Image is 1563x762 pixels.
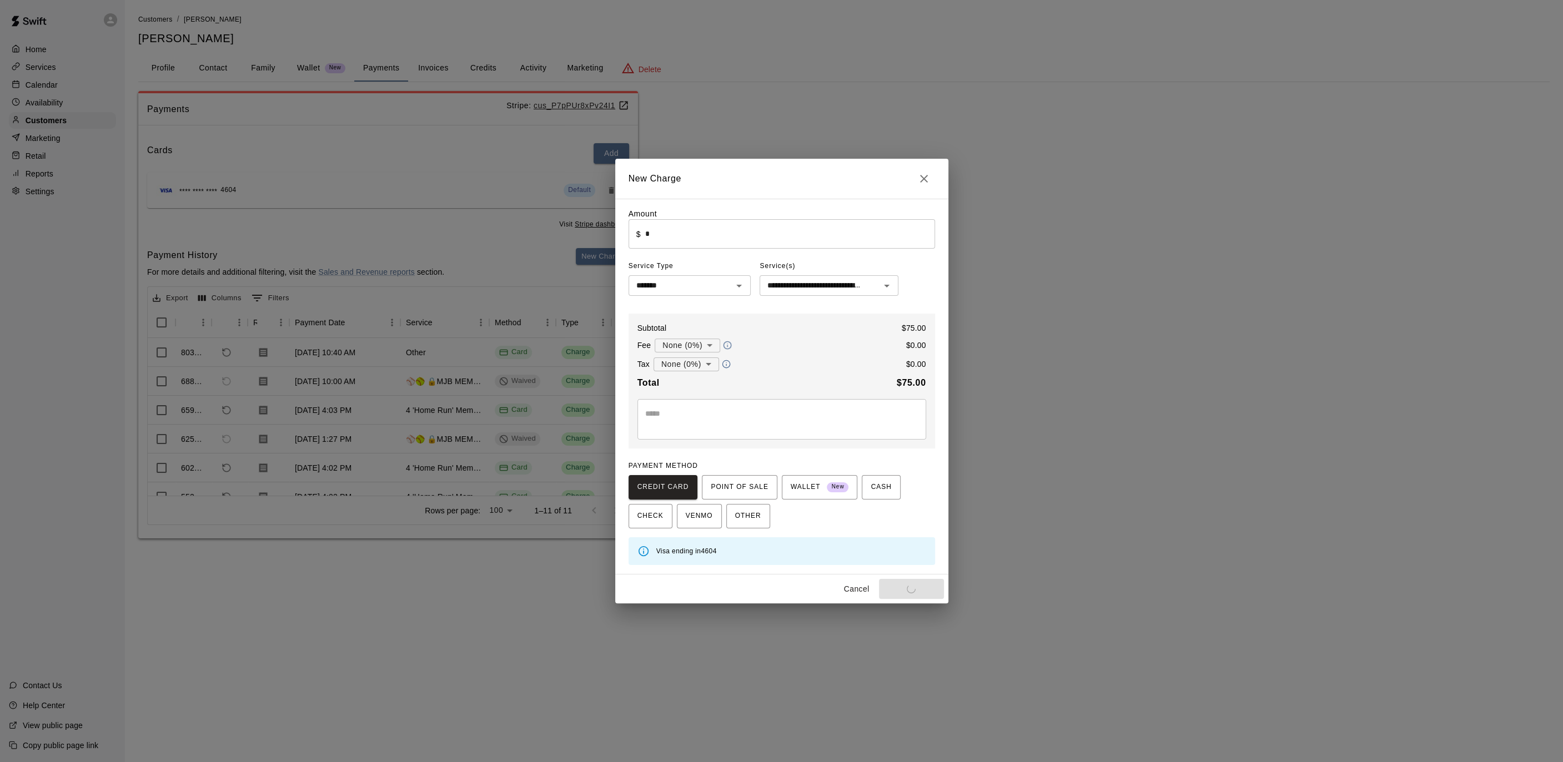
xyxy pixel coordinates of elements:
p: $ [636,229,641,240]
p: Fee [637,340,651,351]
span: Visa ending in 4604 [656,547,717,555]
span: CASH [871,478,891,496]
span: WALLET [791,478,849,496]
b: $ 75.00 [897,378,926,387]
span: OTHER [735,507,761,525]
button: WALLET New [782,475,858,499]
button: POINT OF SALE [702,475,777,499]
p: $ 0.00 [906,340,926,351]
span: PAYMENT METHOD [629,462,698,470]
button: CASH [862,475,900,499]
button: Open [879,278,894,294]
h2: New Charge [615,159,948,199]
div: None (0%) [654,354,719,375]
button: VENMO [677,504,722,528]
span: VENMO [686,507,713,525]
span: POINT OF SALE [711,478,768,496]
button: Cancel [839,579,875,599]
span: Service(s) [760,258,795,275]
div: None (0%) [655,335,720,356]
p: $ 75.00 [902,322,926,334]
label: Amount [629,209,657,218]
p: $ 0.00 [906,359,926,370]
button: Open [731,278,747,294]
button: OTHER [726,504,770,528]
p: Tax [637,359,650,370]
span: CREDIT CARD [637,478,689,496]
p: Subtotal [637,322,667,334]
span: New [827,480,848,494]
b: Total [637,378,660,387]
button: CHECK [629,504,672,528]
button: CREDIT CARD [629,475,698,499]
span: CHECK [637,507,664,525]
span: Service Type [629,258,751,275]
button: Close [913,168,935,190]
